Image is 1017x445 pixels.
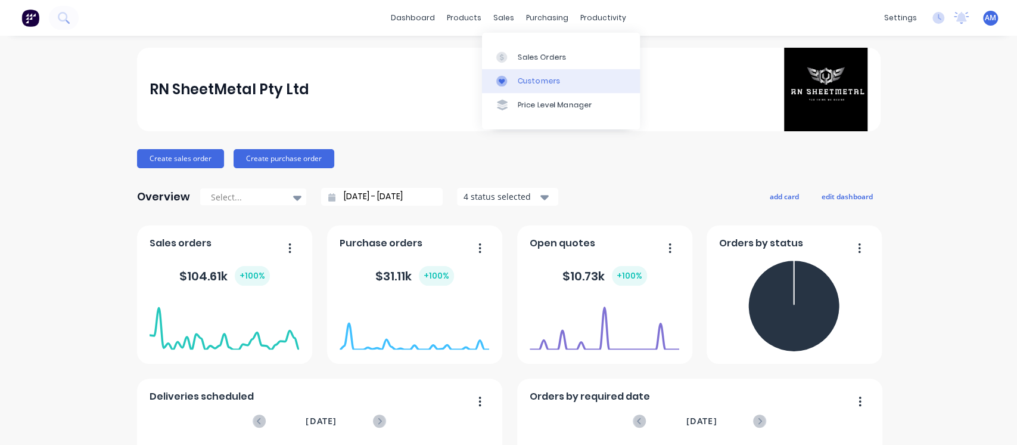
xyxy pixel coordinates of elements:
div: 4 status selected [464,190,539,203]
div: + 100 % [419,266,454,286]
img: RN SheetMetal Pty Ltd [784,48,867,131]
button: 4 status selected [457,188,558,206]
div: RN SheetMetal Pty Ltd [150,78,309,101]
button: add card [762,188,807,204]
div: $ 31.11k [375,266,454,286]
div: products [441,9,487,27]
span: Open quotes [530,236,595,251]
div: Overview [137,185,190,209]
a: Price Level Manager [482,93,640,117]
button: Create purchase order [234,149,334,168]
div: Customers [518,76,561,86]
img: Factory [21,9,39,27]
div: sales [487,9,520,27]
span: [DATE] [686,415,717,428]
a: Sales Orders [482,45,640,69]
div: $ 10.73k [562,266,647,286]
div: productivity [574,9,632,27]
div: $ 104.61k [179,266,270,286]
button: Create sales order [137,149,224,168]
span: Purchase orders [340,236,422,251]
div: + 100 % [235,266,270,286]
span: [DATE] [306,415,337,428]
button: edit dashboard [814,188,881,204]
a: dashboard [385,9,441,27]
div: + 100 % [612,266,647,286]
span: Deliveries scheduled [150,390,254,404]
span: Sales orders [150,236,212,251]
a: Customers [482,69,640,93]
div: Price Level Manager [518,100,592,110]
div: purchasing [520,9,574,27]
div: settings [878,9,923,27]
div: Sales Orders [518,52,567,63]
span: AM [985,13,996,23]
span: Orders by status [719,236,803,251]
